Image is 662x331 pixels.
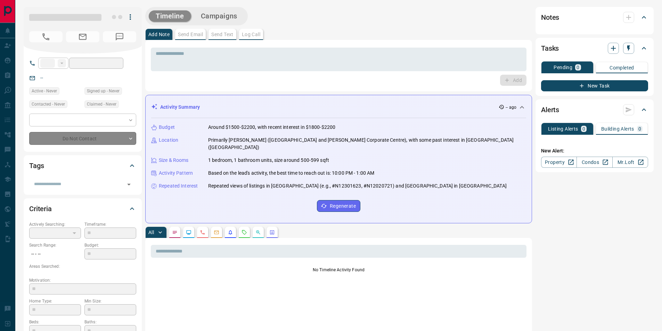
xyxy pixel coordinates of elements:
[87,88,120,94] span: Signed up - Never
[29,242,81,248] p: Search Range:
[159,169,193,177] p: Activity Pattern
[29,248,81,260] p: -- - --
[29,263,136,270] p: Areas Searched:
[124,180,134,189] button: Open
[29,298,81,304] p: Home Type:
[577,157,612,168] a: Condos
[84,319,136,325] p: Baths:
[148,32,170,37] p: Add Note
[610,65,634,70] p: Completed
[208,124,335,131] p: Around $1500-$2200, with recent interest in $1800-$2200
[159,136,178,144] p: Location
[29,319,81,325] p: Beds:
[151,101,526,114] div: Activity Summary-- ago
[159,182,198,190] p: Repeated Interest
[29,277,136,283] p: Motivation:
[29,221,81,227] p: Actively Searching:
[66,31,99,42] span: No Email
[29,200,136,217] div: Criteria
[29,203,52,214] h2: Criteria
[208,169,374,177] p: Based on the lead's activity, the best time to reach out is: 10:00 PM - 1:00 AM
[577,65,579,70] p: 0
[242,230,247,235] svg: Requests
[612,157,648,168] a: Mr.Loft
[160,104,200,111] p: Activity Summary
[269,230,275,235] svg: Agent Actions
[541,12,559,23] h2: Notes
[84,298,136,304] p: Min Size:
[506,104,516,110] p: -- ago
[84,242,136,248] p: Budget:
[541,80,648,91] button: New Task
[541,101,648,118] div: Alerts
[208,157,329,164] p: 1 bedroom, 1 bathroom units, size around 500-599 sqft
[159,157,189,164] p: Size & Rooms
[194,10,244,22] button: Campaigns
[32,101,65,108] span: Contacted - Never
[148,230,154,235] p: All
[29,31,63,42] span: No Number
[32,88,57,94] span: Active - Never
[541,40,648,57] div: Tasks
[541,43,559,54] h2: Tasks
[541,157,577,168] a: Property
[87,101,116,108] span: Claimed - Never
[554,65,572,70] p: Pending
[149,10,191,22] button: Timeline
[159,124,175,131] p: Budget
[214,230,219,235] svg: Emails
[29,132,136,145] div: Do Not Contact
[548,126,578,131] p: Listing Alerts
[541,9,648,26] div: Notes
[228,230,233,235] svg: Listing Alerts
[103,31,136,42] span: No Number
[84,221,136,227] p: Timeframe:
[541,104,559,115] h2: Alerts
[40,75,43,81] a: --
[186,230,191,235] svg: Lead Browsing Activity
[255,230,261,235] svg: Opportunities
[29,160,44,171] h2: Tags
[29,157,136,174] div: Tags
[208,182,507,190] p: Repeated views of listings in [GEOGRAPHIC_DATA] (e.g., #N12301623, #N12020721) and [GEOGRAPHIC_DA...
[541,147,648,155] p: New Alert:
[601,126,634,131] p: Building Alerts
[151,267,526,273] p: No Timeline Activity Found
[200,230,205,235] svg: Calls
[582,126,585,131] p: 0
[638,126,641,131] p: 0
[172,230,178,235] svg: Notes
[317,200,360,212] button: Regenerate
[208,136,526,151] p: Primarily [PERSON_NAME] ([GEOGRAPHIC_DATA] and [PERSON_NAME] Corporate Centre), with some past in...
